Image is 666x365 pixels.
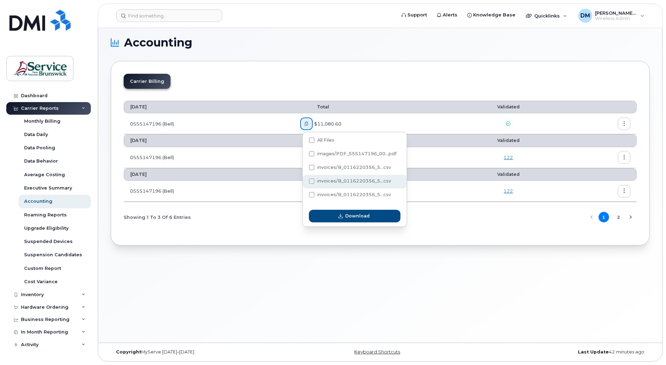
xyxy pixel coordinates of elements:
a: 122 [504,155,513,160]
button: Page 2 [613,212,624,222]
span: invoices/B_0116220356_555147196_20082025_ACC.csv [309,166,391,171]
div: MyServe [DATE]–[DATE] [111,349,290,355]
span: invoices/B_0116220356_5...csv [317,178,391,184]
a: Keyboard Shortcuts [354,349,400,355]
th: Validated [456,168,561,181]
span: Total [300,104,329,109]
span: images/PDF_555147196_00...pdf [317,151,397,156]
a: 122 [504,188,513,194]
span: invoices/B_0116220356_5...csv [317,165,391,170]
th: [DATE] [124,168,294,181]
div: 42 minutes ago [470,349,650,355]
span: All Files [317,137,334,143]
th: Validated [456,134,561,147]
span: Total [300,172,329,177]
strong: Last Update [578,349,609,355]
span: images/PDF_555147196_007_0000000000.pdf [309,152,397,158]
span: Accounting [124,37,192,48]
span: Total [300,138,329,143]
th: Validated [456,101,561,113]
td: 0555147196 (Bell) [124,113,294,134]
span: Showing 1 To 3 Of 6 Entries [124,212,191,222]
span: $11,080.60 [313,121,341,127]
button: Next Page [625,212,636,222]
span: invoices/B_0116220356_555147196_20082025_DTL.csv [309,193,391,199]
span: Download [345,213,370,219]
button: Page 1 [599,212,609,222]
th: [DATE] [124,134,294,147]
strong: Copyright [116,349,141,355]
td: 0555147196 (Bell) [124,181,294,202]
span: invoices/B_0116220356_5...csv [317,192,391,197]
a: PDF_555147196_005_0000000000.pdf [300,185,313,197]
th: [DATE] [124,101,294,113]
span: invoices/B_0116220356_555147196_20082025_MOB.csv [309,180,391,185]
button: Download [309,210,400,222]
td: 0555147196 (Bell) [124,147,294,168]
